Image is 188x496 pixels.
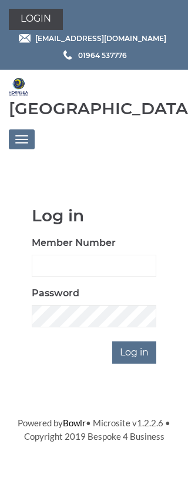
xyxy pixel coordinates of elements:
[9,77,28,97] img: Hornsea Bowls Centre
[63,418,86,428] a: Bowlr
[32,286,79,300] label: Password
[12,50,176,61] a: Phone us 01964 537776
[19,34,31,43] img: Email
[9,129,35,149] button: Toggle navigation
[9,9,63,30] a: Login
[32,207,156,225] h1: Log in
[9,33,176,44] a: Email [EMAIL_ADDRESS][DOMAIN_NAME]
[18,418,170,442] span: Powered by • Microsite v1.2.2.6 • Copyright 2019 Bespoke 4 Business
[78,51,127,60] span: 01964 537776
[32,236,116,250] label: Member Number
[35,34,166,43] span: [EMAIL_ADDRESS][DOMAIN_NAME]
[63,50,72,60] img: Phone us
[112,341,156,364] input: Log in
